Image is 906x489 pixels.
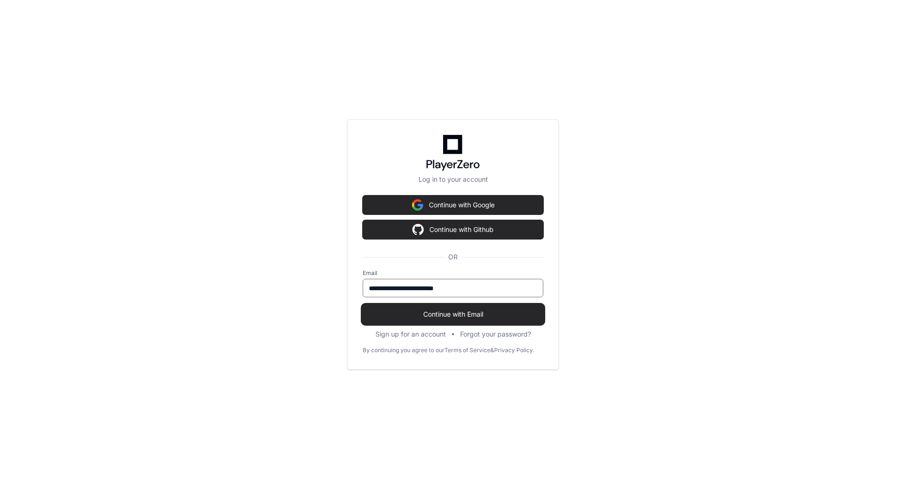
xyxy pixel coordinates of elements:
button: Continue with Github [363,220,543,239]
a: Terms of Service [444,347,490,354]
img: Sign in with google [412,220,424,239]
button: Sign up for an account [375,329,446,339]
div: By continuing you agree to our [363,347,444,354]
span: OR [444,252,462,262]
label: Email [363,269,543,277]
button: Continue with Google [363,196,543,214]
div: & [490,347,494,354]
p: Log in to your account [363,175,543,184]
a: Privacy Policy. [494,347,534,354]
img: Sign in with google [412,196,423,214]
button: Forgot your password? [460,329,531,339]
span: Continue with Email [363,310,543,319]
button: Continue with Email [363,305,543,324]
